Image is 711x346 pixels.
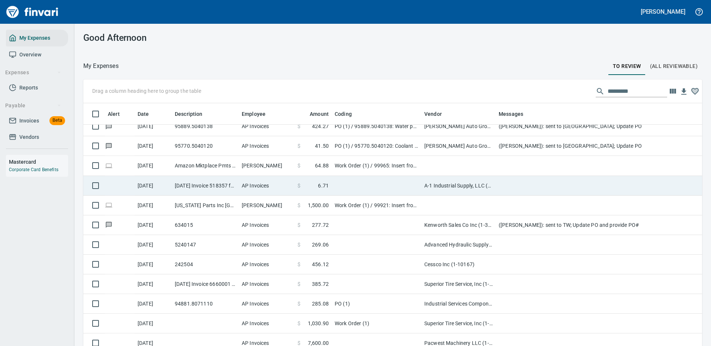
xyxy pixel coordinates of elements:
[6,129,68,146] a: Vendors
[2,66,64,79] button: Expenses
[9,167,58,172] a: Corporate Card Benefits
[135,156,172,176] td: [DATE]
[312,221,329,229] span: 277.72
[6,46,68,63] a: Overview
[105,202,113,207] span: Online transaction
[297,241,300,248] span: $
[421,274,496,294] td: Superior Tire Service, Inc (1-10991)
[2,99,64,112] button: Payable
[332,117,421,136] td: PO (1) / 95889.5040138: Water pump, pulley* / 1: Water pump, pulley
[172,255,239,274] td: 242504
[6,112,68,129] a: InvoicesBeta
[172,176,239,196] td: [DATE] Invoice 518357 from A-1 Industrial Supply, LLC (1-29744)
[315,162,329,169] span: 64.88
[312,241,329,248] span: 269.06
[138,110,149,118] span: Date
[239,156,295,176] td: [PERSON_NAME]
[335,110,352,118] span: Coding
[239,235,295,255] td: AP Invoices
[613,62,641,71] span: To Review
[108,110,129,118] span: Alert
[312,123,329,130] span: 424.27
[242,110,275,118] span: Employee
[641,8,685,16] h5: [PERSON_NAME]
[300,110,329,118] span: Amount
[135,314,172,333] td: [DATE]
[105,124,113,128] span: Has messages
[312,280,329,288] span: 385.72
[172,274,239,294] td: [DATE] Invoice 6660001 from Superior Tire Service, Inc (1-10991)
[19,133,39,142] span: Vendors
[424,110,442,118] span: Vendor
[239,117,295,136] td: AP Invoices
[83,62,119,71] p: My Expenses
[105,163,113,168] span: Online transaction
[83,62,119,71] nav: breadcrumb
[297,300,300,307] span: $
[318,182,329,189] span: 6.71
[172,294,239,314] td: 94881.8071110
[332,136,421,156] td: PO (1) / 95770.5040120: Coolant crossover pipe bolts, gaskets* / 1: Coolant crossover pipe bolts,...
[5,68,61,77] span: Expenses
[297,142,300,150] span: $
[312,261,329,268] span: 456.12
[297,320,300,327] span: $
[678,86,689,97] button: Download Table
[9,158,68,166] h6: Mastercard
[239,274,295,294] td: AP Invoices
[297,162,300,169] span: $
[135,117,172,136] td: [DATE]
[424,110,451,118] span: Vendor
[135,294,172,314] td: [DATE]
[135,274,172,294] td: [DATE]
[172,196,239,215] td: [US_STATE] Parts Inc [GEOGRAPHIC_DATA] OR
[335,110,361,118] span: Coding
[667,86,678,97] button: Choose columns to display
[108,110,120,118] span: Alert
[19,50,41,59] span: Overview
[175,110,212,118] span: Description
[172,235,239,255] td: 5240147
[135,255,172,274] td: [DATE]
[138,110,159,118] span: Date
[421,294,496,314] td: Industrial Services Components, Inc. (1-24705)
[639,6,687,17] button: [PERSON_NAME]
[92,87,201,95] p: Drag a column heading here to group the table
[6,30,68,46] a: My Expenses
[308,202,329,209] span: 1,500.00
[499,110,533,118] span: Messages
[49,116,65,125] span: Beta
[239,294,295,314] td: AP Invoices
[421,255,496,274] td: Cessco Inc (1-10167)
[421,215,496,235] td: Kenworth Sales Co Inc (1-38304)
[297,280,300,288] span: $
[239,136,295,156] td: AP Invoices
[239,176,295,196] td: AP Invoices
[19,33,50,43] span: My Expenses
[172,215,239,235] td: 634015
[297,261,300,268] span: $
[83,33,278,43] h3: Good Afternoon
[308,320,329,327] span: 1,030.90
[135,176,172,196] td: [DATE]
[297,202,300,209] span: $
[421,117,496,136] td: [PERSON_NAME] Auto Group (1-38308)
[310,110,329,118] span: Amount
[19,116,39,125] span: Invoices
[499,110,523,118] span: Messages
[239,255,295,274] td: AP Invoices
[297,182,300,189] span: $
[4,3,60,21] img: Finvari
[332,294,421,314] td: PO (1)
[297,221,300,229] span: $
[332,314,421,333] td: Work Order (1)
[172,136,239,156] td: 95770.5040120
[6,79,68,96] a: Reports
[19,83,38,92] span: Reports
[239,314,295,333] td: AP Invoices
[135,215,172,235] td: [DATE]
[5,101,61,110] span: Payable
[135,235,172,255] td: [DATE]
[315,142,329,150] span: 41.50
